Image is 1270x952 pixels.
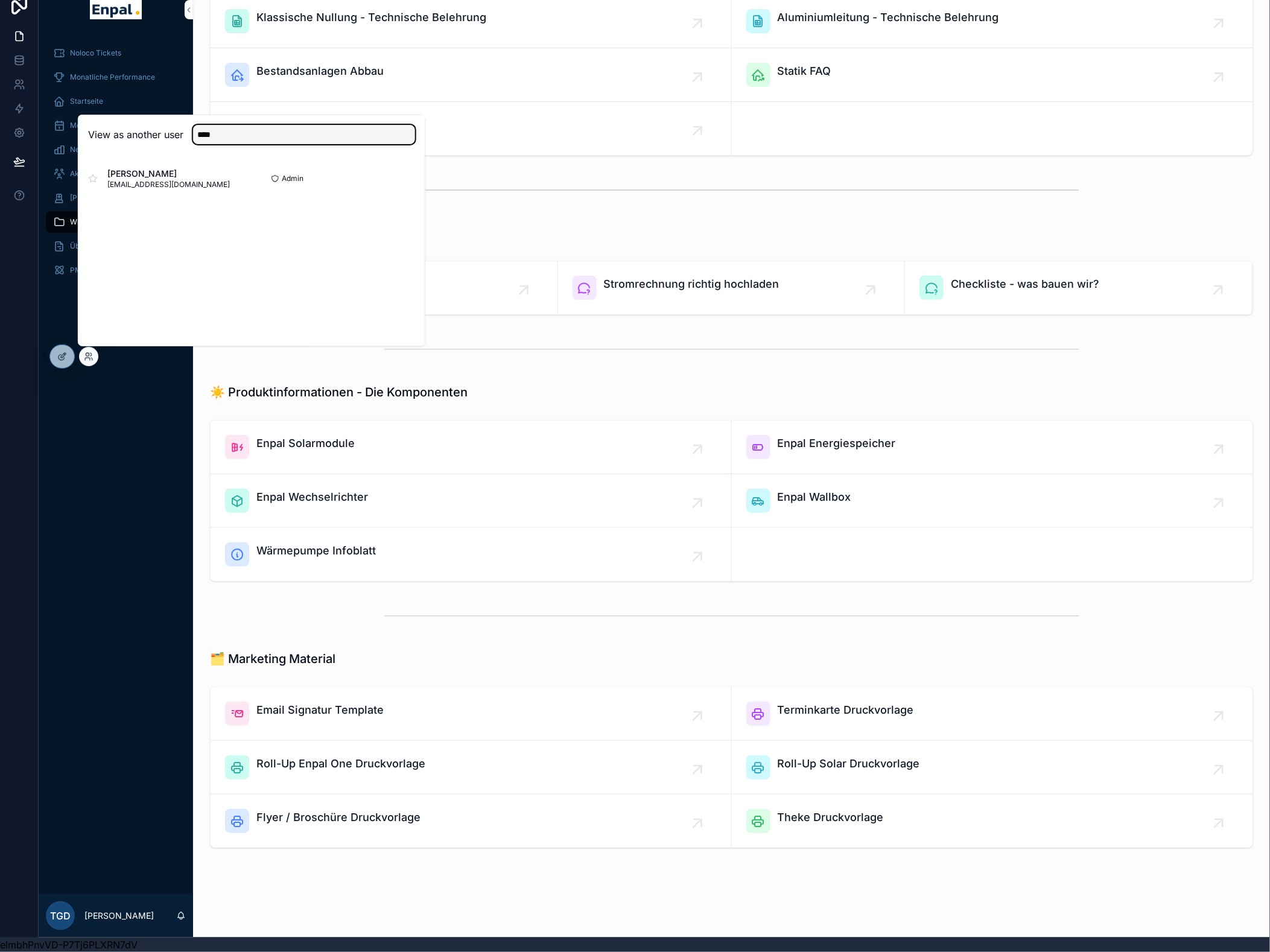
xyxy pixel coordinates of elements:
[70,193,129,203] span: [PERSON_NAME]
[256,435,355,452] span: Enpal Solarmodule
[46,139,186,160] a: Neue Kunden
[778,489,851,506] span: Enpal Wallbox
[46,115,186,136] a: Mein Kalender
[558,261,906,314] a: Stromrechnung richtig hochladen
[46,163,186,185] a: Aktive Kunden
[604,276,779,293] span: Stromrechnung richtig hochladen
[211,687,732,741] a: Email Signatur Template
[70,145,116,154] span: Neue Kunden
[107,168,230,180] span: [PERSON_NAME]
[211,528,732,581] a: Wärmepumpe Infoblatt
[70,97,103,106] span: Startseite
[46,235,186,257] a: Über mich
[732,795,1253,848] a: Theke Druckvorlage
[46,42,186,64] a: Noloco Tickets
[88,127,183,142] h2: View as another user
[70,48,121,58] span: Noloco Tickets
[211,102,732,155] a: Bau FAQ
[46,66,186,88] a: Monatliche Performance
[256,63,384,80] span: Bestandsanlagen Abbau
[256,9,486,26] span: Klassische Nullung - Technische Belehrung
[211,741,732,795] a: Roll-Up Enpal One Druckvorlage
[256,755,425,772] span: Roll-Up Enpal One Druckvorlage
[211,795,732,848] a: Flyer / Broschüre Druckvorlage
[951,276,1099,293] span: Checkliste - was bauen wir?
[778,809,884,826] span: Theke Druckvorlage
[778,63,831,80] span: Statik FAQ
[84,910,154,922] p: [PERSON_NAME]
[732,474,1253,528] a: Enpal Wallbox
[107,180,230,189] span: [EMAIL_ADDRESS][DOMAIN_NAME]
[210,384,468,401] h1: ☀️ Produktinformationen - Die Komponenten
[732,420,1253,474] a: Enpal Energiespeicher
[778,435,896,452] span: Enpal Energiespeicher
[778,9,999,26] span: Aluminiumleitung - Technische Belehrung
[70,169,119,179] span: Aktive Kunden
[256,489,368,506] span: Enpal Wechselrichter
[70,72,155,82] span: Monatliche Performance
[905,261,1253,314] a: Checkliste - was bauen wir?
[282,174,303,183] span: Admin
[50,909,71,923] span: TgD
[46,211,186,233] a: Wissensdatenbank
[256,809,421,826] span: Flyer / Broschüre Druckvorlage
[70,217,135,227] span: Wissensdatenbank
[211,420,732,474] a: Enpal Solarmodule
[256,702,384,719] span: Email Signatur Template
[46,90,186,112] a: Startseite
[210,650,335,667] h1: 🗂️ Marketing Material
[256,542,376,559] span: Wärmepumpe Infoblatt
[778,702,914,719] span: Terminkarte Druckvorlage
[70,241,106,251] span: Über mich
[46,259,186,281] a: PM Übersicht
[732,48,1253,102] a: Statik FAQ
[211,48,732,102] a: Bestandsanlagen Abbau
[211,474,732,528] a: Enpal Wechselrichter
[70,121,119,130] span: Mein Kalender
[732,741,1253,795] a: Roll-Up Solar Druckvorlage
[778,755,920,772] span: Roll-Up Solar Druckvorlage
[39,34,193,297] div: scrollable content
[70,265,116,275] span: PM Übersicht
[46,187,186,209] a: [PERSON_NAME]
[732,687,1253,741] a: Terminkarte Druckvorlage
